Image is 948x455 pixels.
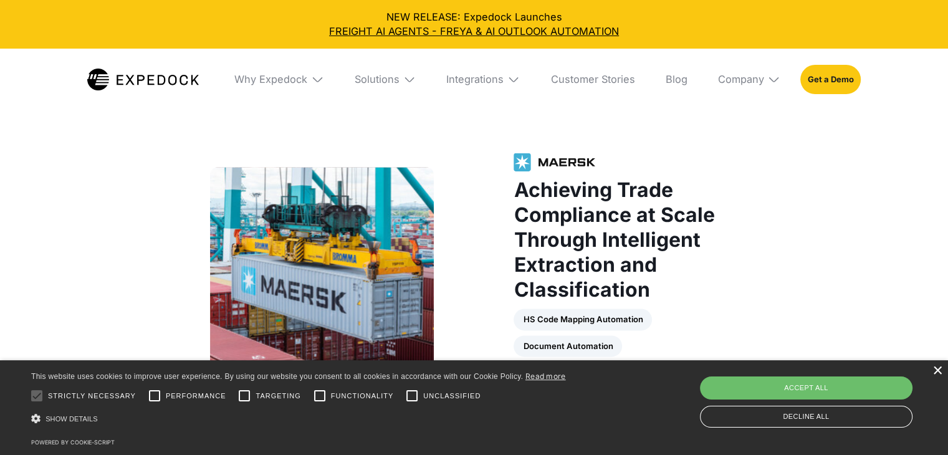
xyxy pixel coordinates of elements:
[331,391,393,401] span: Functionality
[446,73,504,85] div: Integrations
[700,376,912,399] div: Accept all
[48,391,136,401] span: Strictly necessary
[886,395,948,455] iframe: Chat Widget
[166,391,226,401] span: Performance
[256,391,300,401] span: Targeting
[423,391,481,401] span: Unclassified
[234,73,307,85] div: Why Expedock
[10,10,937,39] div: NEW RELEASE: Expedock Launches
[707,49,790,110] div: Company
[436,49,530,110] div: Integrations
[10,24,937,39] a: FREIGHT AI AGENTS - FREYA & AI OUTLOOK AUTOMATION
[525,371,566,381] a: Read more
[700,406,912,428] div: Decline all
[31,410,566,428] div: Show details
[655,49,697,110] a: Blog
[514,178,714,302] strong: Achieving Trade Compliance at Scale Through Intelligent Extraction and Classification
[355,73,400,85] div: Solutions
[932,366,942,376] div: Close
[224,49,334,110] div: Why Expedock
[45,415,98,423] span: Show details
[31,439,115,446] a: Powered by cookie-script
[800,65,861,94] a: Get a Demo
[344,49,426,110] div: Solutions
[31,372,523,381] span: This website uses cookies to improve user experience. By using our website you consent to all coo...
[717,73,764,85] div: Company
[540,49,645,110] a: Customer Stories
